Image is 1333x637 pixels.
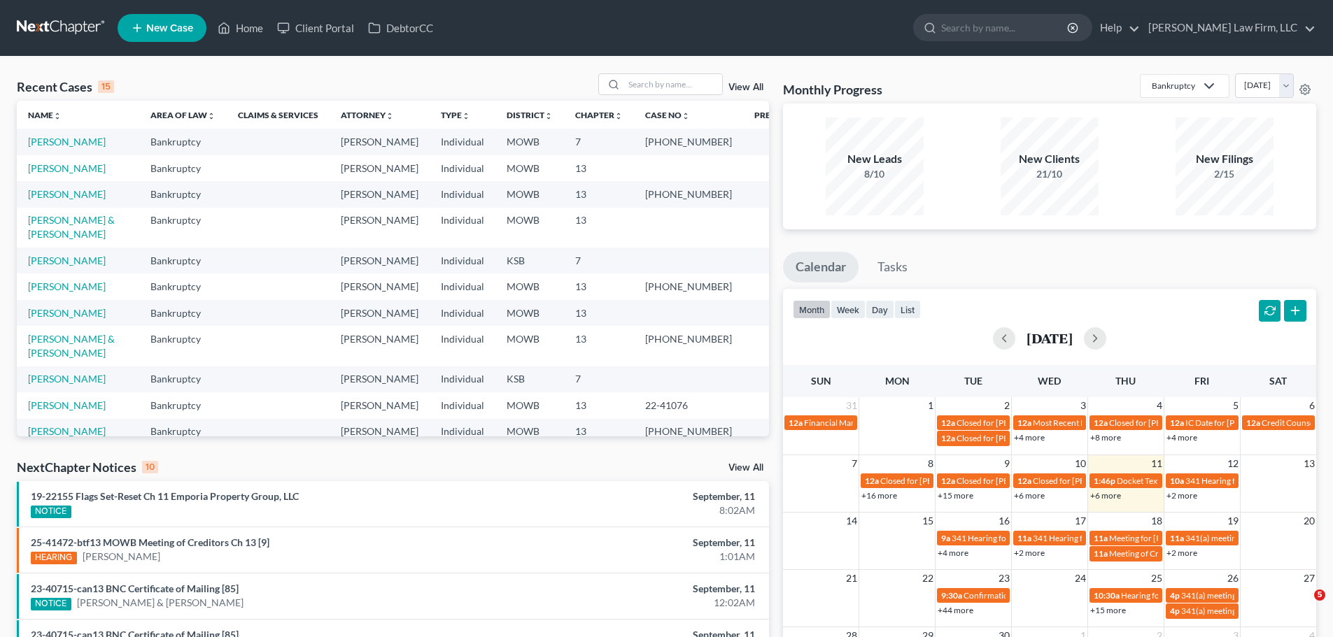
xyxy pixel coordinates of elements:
[1170,475,1184,486] span: 10a
[964,375,982,387] span: Tue
[1176,167,1274,181] div: 2/15
[83,550,160,564] a: [PERSON_NAME]
[330,366,430,392] td: [PERSON_NAME]
[1170,533,1184,543] span: 11a
[1014,432,1045,443] a: +4 more
[28,373,106,385] a: [PERSON_NAME]
[146,23,193,34] span: New Case
[1109,548,1264,559] span: Meeting of Creditors for [PERSON_NAME]
[430,392,495,418] td: Individual
[1117,475,1175,486] span: Docket Text: for
[941,417,955,428] span: 12a
[957,417,1062,428] span: Closed for [PERSON_NAME]
[495,248,564,273] td: KSB
[964,590,1124,601] span: Confirmation Hearing for [PERSON_NAME]
[462,112,470,120] i: unfold_more
[941,590,962,601] span: 9:30a
[1017,533,1031,543] span: 11a
[564,419,634,445] td: 13
[330,326,430,366] td: [PERSON_NAME]
[1150,570,1164,587] span: 25
[495,419,564,445] td: MOWB
[1226,455,1240,472] span: 12
[1094,590,1120,601] span: 10:30a
[31,490,299,502] a: 19-22155 Flags Set-Reset Ch 11 Emporia Property Group, LLC
[495,300,564,326] td: MOWB
[880,475,985,486] span: Closed for [PERSON_NAME]
[894,300,921,319] button: list
[1166,547,1197,558] a: +2 more
[1038,375,1061,387] span: Wed
[575,110,623,120] a: Chapterunfold_more
[793,300,831,319] button: month
[430,273,495,299] td: Individual
[1073,455,1087,472] span: 10
[495,181,564,207] td: MOWB
[28,307,106,319] a: [PERSON_NAME]
[28,425,106,437] a: [PERSON_NAME]
[754,110,793,120] a: Prefixunfold_more
[507,110,553,120] a: Districtunfold_more
[142,461,158,473] div: 10
[614,112,623,120] i: unfold_more
[28,188,106,200] a: [PERSON_NAME]
[1170,590,1180,601] span: 4p
[564,181,634,207] td: 13
[139,366,227,392] td: Bankruptcy
[330,155,430,181] td: [PERSON_NAME]
[1094,533,1108,543] span: 11a
[1014,547,1045,558] a: +2 more
[634,419,743,445] td: [PHONE_NUMBER]
[1090,605,1126,615] a: +15 more
[28,162,106,174] a: [PERSON_NAME]
[941,475,955,486] span: 12a
[783,81,882,98] h3: Monthly Progress
[1109,417,1214,428] span: Closed for [PERSON_NAME]
[921,570,935,587] span: 22
[1014,490,1045,501] a: +6 more
[938,490,973,501] a: +15 more
[77,596,244,610] a: [PERSON_NAME] & [PERSON_NAME]
[1226,570,1240,587] span: 26
[523,503,755,517] div: 8:02AM
[1226,513,1240,529] span: 19
[728,463,763,473] a: View All
[341,110,394,120] a: Attorneyunfold_more
[495,366,564,392] td: KSB
[227,101,330,129] th: Claims & Services
[728,83,763,92] a: View All
[634,181,743,207] td: [PHONE_NUMBER]
[28,333,115,359] a: [PERSON_NAME] & [PERSON_NAME]
[1109,533,1219,543] span: Meeting for [PERSON_NAME]
[386,112,394,120] i: unfold_more
[31,598,71,610] div: NOTICE
[941,15,1069,41] input: Search by name...
[845,513,859,529] span: 14
[1079,397,1087,414] span: 3
[1170,417,1184,428] span: 12a
[1155,397,1164,414] span: 4
[139,129,227,155] td: Bankruptcy
[31,506,71,518] div: NOTICE
[645,110,690,120] a: Case Nounfold_more
[783,252,859,282] a: Calendar
[634,129,743,155] td: [PHONE_NUMBER]
[624,74,722,94] input: Search by name...
[1033,533,1158,543] span: 341 Hearing for [PERSON_NAME]
[98,80,114,93] div: 15
[523,550,755,564] div: 1:01AM
[1185,533,1320,543] span: 341(a) meeting for [PERSON_NAME]
[926,455,935,472] span: 8
[1170,606,1180,616] span: 4p
[1033,417,1227,428] span: Most Recent Plan Confirmation for [PERSON_NAME]
[139,273,227,299] td: Bankruptcy
[495,155,564,181] td: MOWB
[430,155,495,181] td: Individual
[330,419,430,445] td: [PERSON_NAME]
[139,300,227,326] td: Bankruptcy
[941,433,955,443] span: 12a
[495,208,564,248] td: MOWB
[28,136,106,148] a: [PERSON_NAME]
[28,214,115,240] a: [PERSON_NAME] & [PERSON_NAME]
[17,459,158,475] div: NextChapter Notices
